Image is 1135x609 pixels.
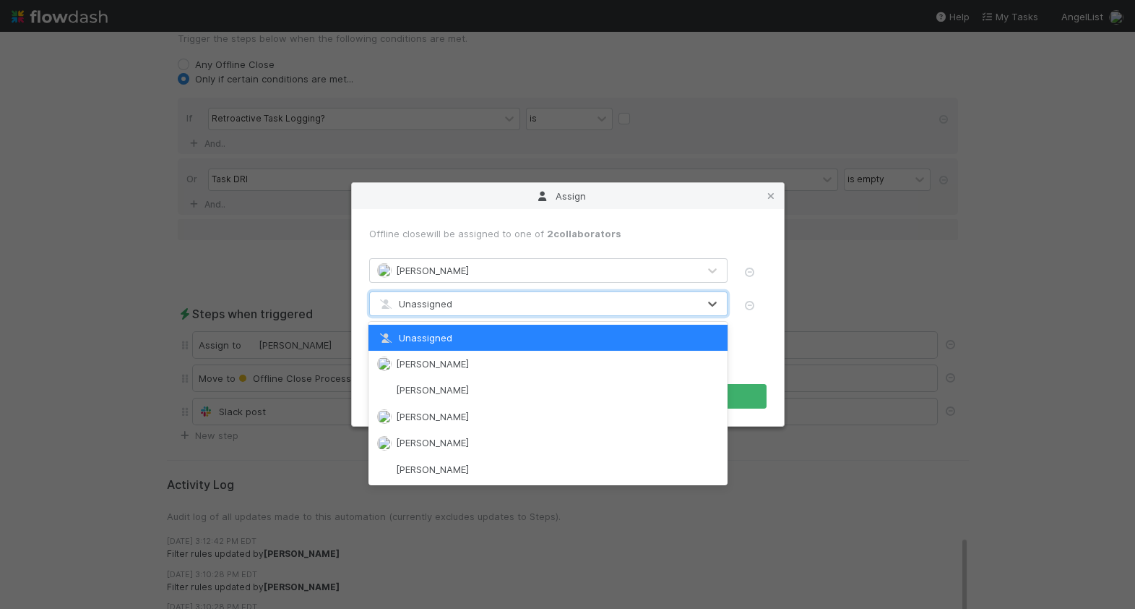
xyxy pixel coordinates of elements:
span: [PERSON_NAME] [396,411,469,422]
span: Unassigned [377,298,452,310]
span: [PERSON_NAME] [396,358,469,370]
div: Assign [352,183,784,209]
img: avatar_26a72cff-d2f6-445f-be4d-79d164590882.png [377,409,392,424]
span: [PERSON_NAME] [396,464,469,475]
span: [PERSON_NAME] [396,384,469,396]
img: avatar_218ae7b5-dcd5-4ccc-b5d5-7cc00ae2934f.png [377,263,392,278]
img: avatar_a8b9208c-77c1-4b07-b461-d8bc701f972e.png [377,357,392,371]
img: avatar_5d51780c-77ad-4a9d-a6ed-b88b2c284079.png [377,383,392,398]
span: [PERSON_NAME] [396,265,469,276]
span: 2 collaborators [547,228,621,239]
img: avatar_55b415e2-df6a-4422-95b4-4512075a58f2.png [377,462,392,477]
span: [PERSON_NAME] [396,437,469,448]
img: avatar_6177bb6d-328c-44fd-b6eb-4ffceaabafa4.png [377,436,392,451]
span: Unassigned [377,332,452,344]
div: Offline close will be assigned to one of [369,226,767,241]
